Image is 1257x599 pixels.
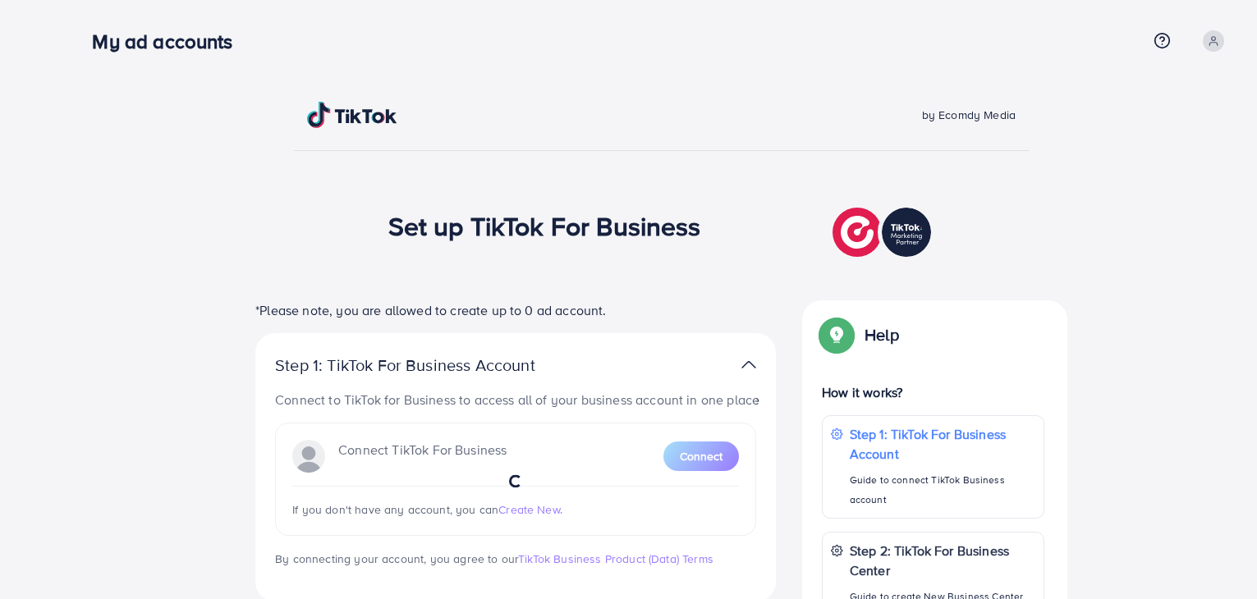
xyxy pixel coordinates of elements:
p: Guide to connect TikTok Business account [850,470,1035,510]
p: How it works? [822,382,1044,402]
p: Step 1: TikTok For Business Account [850,424,1035,464]
p: *Please note, you are allowed to create up to 0 ad account. [255,300,776,320]
span: by Ecomdy Media [922,107,1016,123]
h1: Set up TikTok For Business [388,210,701,241]
p: Help [865,325,899,345]
img: TikTok [307,102,397,128]
p: Step 1: TikTok For Business Account [275,355,587,375]
img: Popup guide [822,320,851,350]
h3: My ad accounts [92,30,245,53]
p: Step 2: TikTok For Business Center [850,541,1035,580]
img: TikTok partner [741,353,756,377]
img: TikTok partner [833,203,935,261]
